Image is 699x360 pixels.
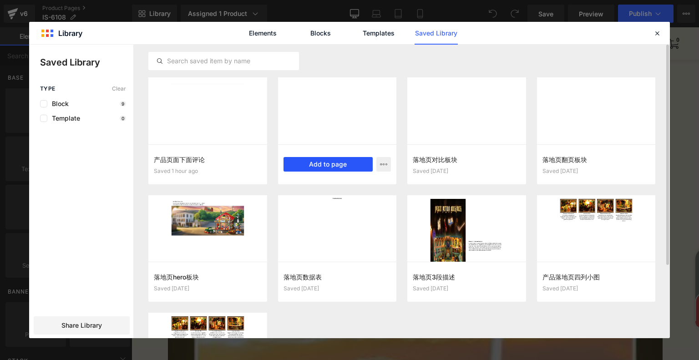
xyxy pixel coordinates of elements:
div: Saved 1 hour ago [154,168,262,174]
p: Saved Library [40,56,133,69]
div: 15% [DEMOGRAPHIC_DATA] [257,163,312,215]
h3: 落地页数据表 [284,272,391,282]
div: Ach... [225,90,267,139]
p: 9 [120,101,126,106]
div: Saved [DATE] [413,168,521,174]
div: 10% Rabatt [247,101,303,157]
input: Email field [337,190,419,215]
div: Saved [DATE] [154,285,262,292]
div: Saved [DATE] [284,285,391,292]
input: Search saved item by name [149,56,299,66]
div: 70% Rabatt [189,92,240,147]
div: Ach... [236,184,287,239]
button: Close [409,54,431,76]
div: Ach... [164,117,219,168]
strong: Drehen Sie und gewinnen Sie! [340,72,416,138]
div: Saved [DATE] [413,285,521,292]
span: Block [47,100,69,107]
span: Clear [112,86,126,92]
span: Type [40,86,56,92]
button: Versuchen Sie Ihr Glück! [337,226,419,260]
div: 50% Rabatt [162,153,211,195]
span: Template [47,115,80,122]
div: Ach... [265,137,314,178]
a: Saved Library [415,22,458,45]
div: Saved [DATE] [542,285,650,292]
p: 0 [120,116,126,121]
svg: close icon [416,61,423,69]
p: Geben Sie Ihre E-Mail ein und gewinnen Sie 70% Rabatt! [337,148,419,179]
h3: 产品页面下面评论 [154,155,262,164]
h3: 落地页hero板块 [154,272,262,282]
button: Add to page [284,157,373,172]
a: Templates [357,22,400,45]
div: Saved [DATE] [542,168,650,174]
a: Blocks [299,22,342,45]
div: 20% Rabatt [209,193,251,241]
a: Elements [241,22,284,45]
h3: 落地页翻页板块 [542,155,650,164]
div: Ach... [173,174,229,230]
span: Share Library [61,321,102,330]
h3: 产品落地页四列小图 [542,272,650,282]
h3: 落地页3段描述 [413,272,521,282]
h3: 落地页对比板块 [413,155,521,164]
